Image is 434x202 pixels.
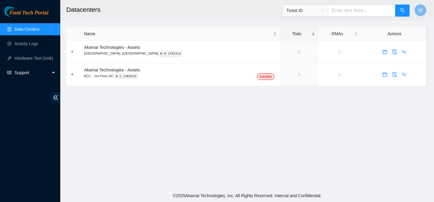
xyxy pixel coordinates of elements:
button: Expand row [70,49,75,54]
span: Akamai Technologies - Assets [84,68,140,72]
button: M [414,4,426,16]
span: calendar [380,49,389,54]
p: [GEOGRAPHIC_DATA], [GEOGRAPHIC_DATA] [84,51,277,56]
span: swap [400,49,409,54]
img: Akamai Technologies [5,6,30,17]
a: 0 [338,49,341,54]
input: Enter text here... [328,5,395,17]
a: swap [399,49,409,54]
span: search [400,8,405,14]
span: swap [400,72,409,77]
a: audit [390,72,399,77]
span: Inactive [257,73,274,80]
a: Hardware Test (isok) [14,56,53,61]
span: Ticket ID [286,6,324,15]
a: calendar [380,49,390,54]
span: M [418,7,422,14]
p: 8CC - 1st Floor DC [84,73,277,79]
button: calendar [380,47,390,57]
footer: © 2025 Akamai Technologies, Inc. All Rights Reserved. Internal and Confidential. [60,189,434,202]
span: calendar [380,72,389,77]
span: read [7,71,11,75]
a: Activity Logs [14,41,38,46]
th: Actions [361,27,428,41]
button: swap [399,70,409,79]
a: 0 [338,72,341,77]
a: audit [390,49,399,54]
span: Akamai Technologies - Assets [84,45,140,50]
button: audit [390,70,399,79]
button: Expand row [70,72,75,77]
button: search [395,5,410,17]
kbd: B-C-14E6KJD [114,74,138,79]
span: Support [14,67,50,79]
button: audit [390,47,399,57]
a: calendar [380,72,390,77]
button: swap [399,47,409,57]
kbd: B-M-1YRIXLH [159,51,183,56]
a: swap [399,72,409,77]
a: 0 [298,72,300,77]
a: Data Centers [14,27,39,32]
span: double-left [51,92,60,103]
button: calendar [380,70,390,79]
span: Field Tech Portal [10,10,48,16]
a: Akamai TechnologiesField Tech Portal [5,11,48,19]
a: 0 [298,49,300,54]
